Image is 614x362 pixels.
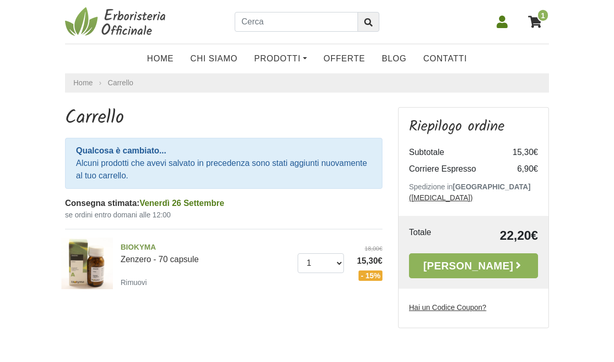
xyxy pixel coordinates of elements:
[246,48,315,69] a: Prodotti
[61,238,113,289] img: Zenzero - 70 capsule
[409,302,487,313] label: Hai un Codice Coupon?
[139,48,182,69] a: Home
[359,270,382,281] span: - 15%
[352,244,382,253] del: 18,00€
[121,278,147,287] small: Rimuovi
[523,9,549,35] a: 1
[374,48,415,69] a: Blog
[409,226,456,245] td: Totale
[65,138,382,189] div: Alcuni prodotti che avevi salvato in precedenza sono stati aggiunti nuovamente al tuo carrello.
[182,48,246,69] a: Chi Siamo
[73,77,93,88] a: Home
[315,48,374,69] a: OFFERTE
[453,183,531,191] b: [GEOGRAPHIC_DATA]
[456,226,538,245] td: 22,20€
[496,144,538,161] td: 15,30€
[409,193,472,202] a: ([MEDICAL_DATA])
[496,161,538,177] td: 6,90€
[65,197,382,210] div: Consegna stimata:
[409,303,487,312] u: Hai un Codice Coupon?
[121,242,290,253] span: BIOKYMA
[409,161,496,177] td: Corriere Espresso
[65,107,382,130] h1: Carrello
[139,199,224,208] span: Venerdì 26 Settembre
[409,144,496,161] td: Subtotale
[409,182,538,203] p: Spedizione in
[108,79,133,87] a: Carrello
[409,118,538,136] h3: Riepilogo ordine
[65,6,169,37] img: Erboristeria Officinale
[65,73,549,93] nav: breadcrumb
[235,12,358,32] input: Cerca
[65,210,382,221] small: se ordini entro domani alle 12:00
[537,9,549,22] span: 1
[121,276,151,289] a: Rimuovi
[121,242,290,264] a: BIOKYMAZenzero - 70 capsule
[352,255,382,267] span: 15,30€
[415,48,475,69] a: Contatti
[76,146,166,155] strong: Qualcosa è cambiato...
[409,253,538,278] a: [PERSON_NAME]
